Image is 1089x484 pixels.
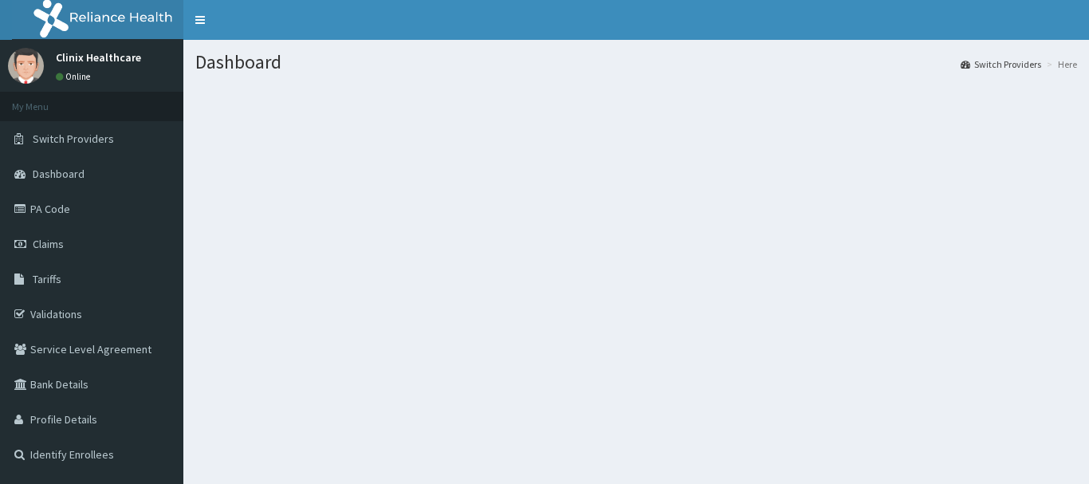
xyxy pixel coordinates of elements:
[56,52,141,63] p: Clinix Healthcare
[1043,57,1077,71] li: Here
[56,71,94,82] a: Online
[33,132,114,146] span: Switch Providers
[33,167,85,181] span: Dashboard
[8,48,44,84] img: User Image
[961,57,1041,71] a: Switch Providers
[195,52,1077,73] h1: Dashboard
[33,237,64,251] span: Claims
[33,272,61,286] span: Tariffs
